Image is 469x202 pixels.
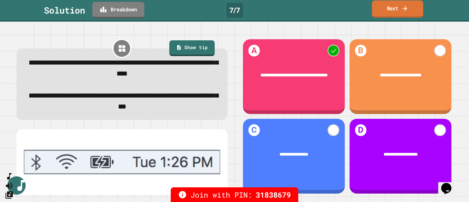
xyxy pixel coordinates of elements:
button: Change Music [5,190,14,199]
button: SpeedDial basic example [5,172,14,181]
h1: D [355,124,367,136]
h1: B [355,45,367,56]
a: Breakdown [92,2,144,18]
h1: A [248,45,260,56]
button: Mute music [5,181,14,190]
img: quiz-media%2FU2X43tYwoARVblBDyFhW.png [24,139,220,186]
a: Next [372,0,423,18]
h1: C [248,124,260,136]
div: Join with PIN: [171,187,298,202]
a: Show tip [169,40,215,56]
iframe: chat widget [438,173,462,195]
div: Solution [44,4,85,17]
span: 31838679 [256,189,291,200]
div: 7 / 7 [226,3,243,18]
